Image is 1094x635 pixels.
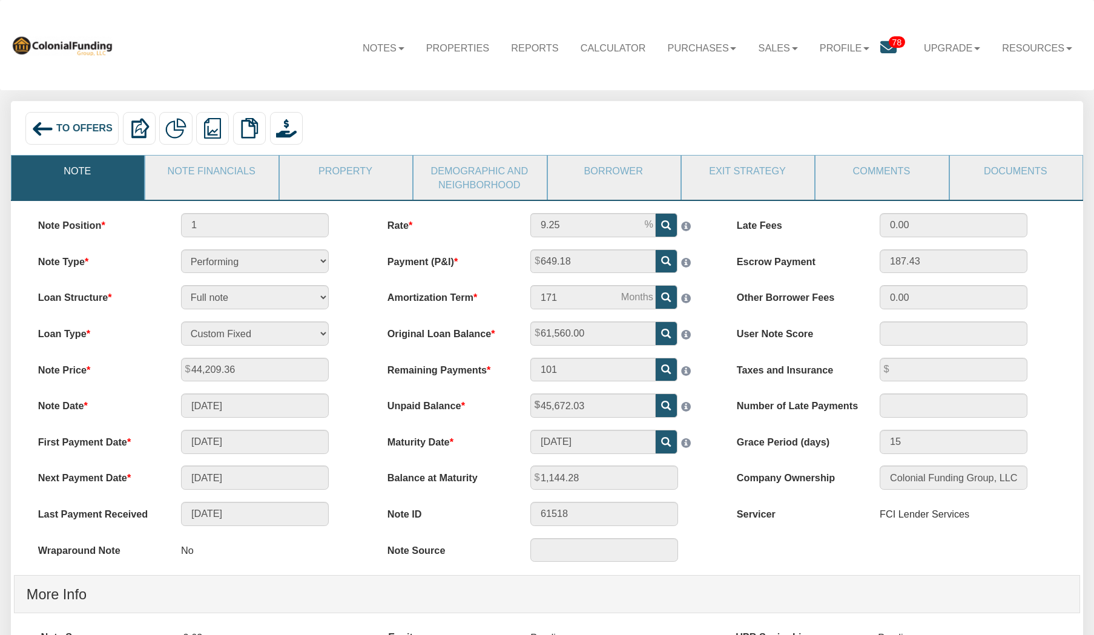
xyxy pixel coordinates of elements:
a: Property [280,156,411,186]
input: MM/DD/YYYY [530,430,656,454]
a: Reports [500,31,569,65]
a: Demographic and Neighborhood [414,156,545,200]
label: Loan Structure [26,285,169,304]
a: Note Financials [145,156,277,186]
div: FCI Lender Services [880,502,969,527]
img: reports.png [202,118,223,139]
label: Note Position [26,213,169,232]
label: Unpaid Balance [375,393,518,413]
a: Borrower [548,156,679,186]
label: User Note Score [725,321,868,341]
label: First Payment Date [26,430,169,449]
label: Last Payment Received [26,502,169,521]
input: This field can contain only numeric characters [530,213,656,237]
input: MM/DD/YYYY [181,430,329,454]
input: MM/DD/YYYY [181,502,329,526]
label: Grace Period (days) [725,430,868,449]
a: Comments [816,156,947,186]
label: Wraparound Note [26,538,169,558]
label: Note Date [26,393,169,413]
label: Escrow Payment [725,249,868,269]
label: Servicer [725,502,868,521]
label: Note Price [26,358,169,377]
a: Properties [415,31,501,65]
label: Amortization Term [375,285,518,304]
label: Company Ownership [725,466,868,485]
a: Profile [809,31,880,65]
label: Taxes and Insurance [725,358,868,377]
img: purchase_offer.png [276,118,297,139]
a: Sales [748,31,809,65]
a: Calculator [570,31,657,65]
img: partial.png [165,118,186,139]
label: Rate [375,213,518,232]
label: Next Payment Date [26,466,169,485]
a: Purchases [657,31,748,65]
img: back_arrow_left_icon.svg [31,118,53,140]
img: 569736 [11,35,113,56]
label: Payment (P&I) [375,249,518,269]
a: Upgrade [913,31,991,65]
label: Maturity Date [375,430,518,449]
a: Note [12,156,143,186]
p: No [181,538,194,564]
label: Note ID [375,502,518,521]
h4: More Info [27,579,1067,611]
a: Notes [352,31,415,65]
a: Exit Strategy [682,156,813,186]
label: Number of Late Payments [725,393,868,413]
span: To Offers [56,122,113,133]
a: 78 [880,31,913,67]
span: 78 [889,36,905,48]
a: Resources [991,31,1083,65]
label: Balance at Maturity [375,466,518,485]
label: Loan Type [26,321,169,341]
label: Note Source [375,538,518,558]
label: Original Loan Balance [375,321,518,341]
label: Note Type [26,249,169,269]
input: MM/DD/YYYY [181,466,329,490]
img: export.svg [129,118,150,139]
a: Documents [950,156,1081,186]
input: MM/DD/YYYY [181,393,329,418]
label: Other Borrower Fees [725,285,868,304]
label: Late Fees [725,213,868,232]
label: Remaining Payments [375,358,518,377]
img: copy.png [239,118,260,139]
